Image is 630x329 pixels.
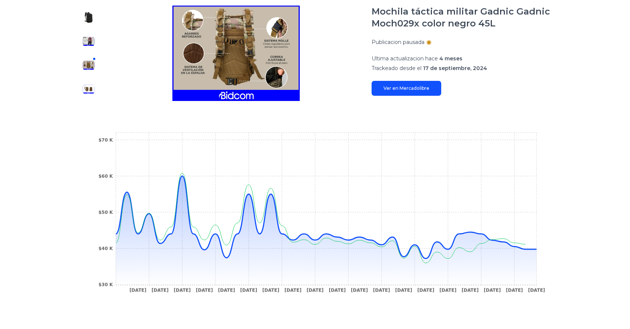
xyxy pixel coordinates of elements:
tspan: [DATE] [417,288,435,293]
a: Ver en Mercadolibre [372,81,441,96]
tspan: [DATE] [262,288,279,293]
tspan: [DATE] [439,288,456,293]
span: Ultima actualizacion hace [372,55,438,62]
span: 17 de septiembre, 2024 [423,65,487,72]
tspan: [DATE] [395,288,412,293]
tspan: [DATE] [528,288,545,293]
tspan: [DATE] [284,288,302,293]
tspan: [DATE] [130,288,147,293]
tspan: [DATE] [174,288,191,293]
h1: Mochila táctica militar Gadnic Gadnic Moch029x color negro 45L [372,6,553,29]
img: Mochila táctica militar Gadnic Gadnic Moch029x color negro 45L [83,83,95,95]
tspan: [DATE] [218,288,235,293]
tspan: [DATE] [240,288,257,293]
tspan: $50 K [98,210,113,215]
p: Publicacion pausada [372,38,424,46]
tspan: [DATE] [306,288,324,293]
img: Mochila táctica militar Gadnic Gadnic Moch029x color negro 45L [83,12,95,23]
span: 4 meses [439,55,462,62]
tspan: [DATE] [196,288,213,293]
img: Mochila táctica militar Gadnic Gadnic Moch029x color negro 45L [83,59,95,71]
tspan: $40 K [98,246,113,251]
tspan: [DATE] [506,288,523,293]
tspan: $60 K [98,174,113,179]
tspan: $30 K [98,282,113,287]
tspan: [DATE] [484,288,501,293]
tspan: $70 K [98,137,113,143]
tspan: [DATE] [329,288,346,293]
tspan: [DATE] [462,288,479,293]
tspan: [DATE] [373,288,390,293]
tspan: [DATE] [351,288,368,293]
tspan: [DATE] [152,288,169,293]
img: Mochila táctica militar Gadnic Gadnic Moch029x color negro 45L [83,35,95,47]
span: Trackeado desde el [372,65,421,72]
img: Mochila táctica militar Gadnic Gadnic Moch029x color negro 45L [115,6,357,101]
